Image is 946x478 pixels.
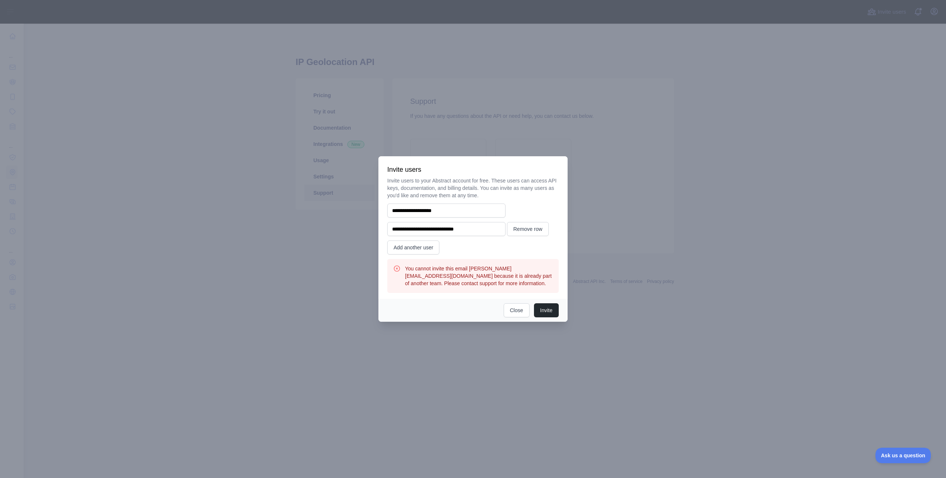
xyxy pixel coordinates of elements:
button: Close [504,303,530,317]
button: Add another user [387,240,439,255]
h3: Invite users [387,165,559,174]
button: Invite [534,303,559,317]
h3: You cannot invite this email [PERSON_NAME][EMAIL_ADDRESS][DOMAIN_NAME] because it is already part... [405,265,553,287]
p: Invite users to your Abstract account for free. These users can access API keys, documentation, a... [387,177,559,199]
button: Remove row [507,222,549,236]
iframe: Toggle Customer Support [875,448,931,463]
